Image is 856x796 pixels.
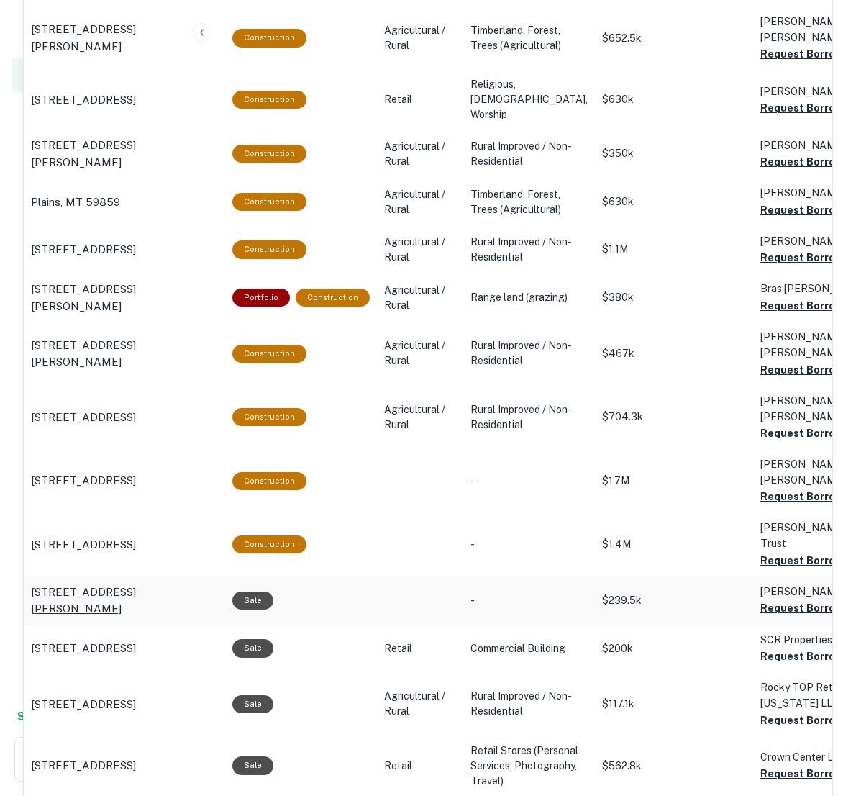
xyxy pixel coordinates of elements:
a: [STREET_ADDRESS] [31,91,218,109]
a: SoloPlan [17,708,68,725]
p: $630k [602,194,746,209]
p: $350k [602,146,746,161]
p: Timberland, Forest, Trees (Agricultural) [470,187,588,217]
p: [STREET_ADDRESS] [31,536,136,553]
p: [STREET_ADDRESS] [31,241,136,258]
p: $652.5k [602,31,746,46]
p: Agricultural / Rural [384,235,456,265]
div: Sale [232,695,273,713]
div: This loan purpose was for construction [232,535,306,553]
p: [STREET_ADDRESS] [31,696,136,713]
a: [STREET_ADDRESS] [31,409,218,426]
p: $704.3k [602,410,746,425]
div: This loan purpose was for construction [232,91,306,109]
p: $630k [602,92,746,107]
p: $200k [602,641,746,656]
p: Religious, [DEMOGRAPHIC_DATA], Worship [470,77,588,122]
a: [STREET_ADDRESS] [31,757,218,774]
p: $1.4M [602,537,746,552]
p: [STREET_ADDRESS] [31,91,136,109]
p: [STREET_ADDRESS] [31,757,136,774]
p: $562.8k [602,759,746,774]
p: Agricultural / Rural [384,139,456,169]
strong: Solo Plan [17,710,68,723]
div: This loan purpose was for construction [232,472,306,490]
p: $117.1k [602,697,746,712]
p: $467k [602,346,746,361]
button: [PERSON_NAME][PERSON_NAME][EMAIL_ADDRESS][PERSON_NAME][DOMAIN_NAME] [14,737,186,782]
p: Retail [384,92,456,107]
p: [STREET_ADDRESS] [31,472,136,489]
p: Agricultural / Rural [384,402,456,433]
a: Search [12,58,189,92]
div: This loan purpose was for construction [232,145,306,163]
iframe: Chat Widget [784,681,856,750]
p: Rural Improved / Non-Residential [470,139,588,169]
div: This loan purpose was for construction [232,240,306,258]
div: Sale [232,592,273,610]
p: Rural Improved / Non-Residential [470,402,588,433]
p: - [470,537,588,552]
a: [STREET_ADDRESS] [31,696,218,713]
p: Retail [384,641,456,656]
a: Saved [12,170,189,204]
p: Agricultural / Rural [384,689,456,719]
p: $239.5k [602,593,746,608]
p: Commercial Building [470,641,588,656]
p: $380k [602,290,746,305]
div: This is a portfolio loan with 5 properties [232,289,290,307]
a: [STREET_ADDRESS][PERSON_NAME] [31,21,218,55]
p: Agricultural / Rural [384,187,456,217]
a: Plains, MT 59859 [31,194,218,211]
p: Retail [384,759,456,774]
a: [STREET_ADDRESS][PERSON_NAME] [31,281,218,315]
div: This loan purpose was for construction [232,193,306,211]
p: $1.7M [602,474,746,489]
div: Sale [232,756,273,774]
p: - [470,474,588,489]
p: Timberland, Forest, Trees (Agricultural) [470,23,588,53]
a: [STREET_ADDRESS] [31,640,218,657]
p: Rural Improved / Non-Residential [470,689,588,719]
a: [STREET_ADDRESS] [31,472,218,489]
a: [STREET_ADDRESS] [31,536,218,553]
a: [STREET_ADDRESS] [31,241,218,258]
a: [STREET_ADDRESS][PERSON_NAME] [31,137,218,171]
p: $1.1M [602,242,746,257]
p: Agricultural / Rural [384,23,456,53]
div: This loan purpose was for construction [232,408,306,426]
div: This loan purpose was for construction [232,345,306,363]
p: Rural Improved / Non-Residential [470,338,588,368]
p: Rural Improved / Non-Residential [470,235,588,265]
p: Agricultural / Rural [384,283,456,313]
a: Borrowers [12,95,189,130]
a: [STREET_ADDRESS][PERSON_NAME] [31,584,218,618]
p: Agricultural / Rural [384,338,456,368]
a: Contacts [12,132,189,167]
div: Sale [232,639,273,657]
p: Retail Stores (Personal Services, Photography, Travel) [470,743,588,789]
p: [STREET_ADDRESS] [31,409,136,426]
p: - [470,593,588,608]
div: This loan purpose was for construction [232,29,306,47]
a: [STREET_ADDRESS][PERSON_NAME] [31,337,218,371]
p: [STREET_ADDRESS] [31,640,136,657]
div: This loan purpose was for construction [296,289,370,307]
p: Range land (grazing) [470,290,588,305]
p: Plains, MT 59859 [31,194,120,211]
